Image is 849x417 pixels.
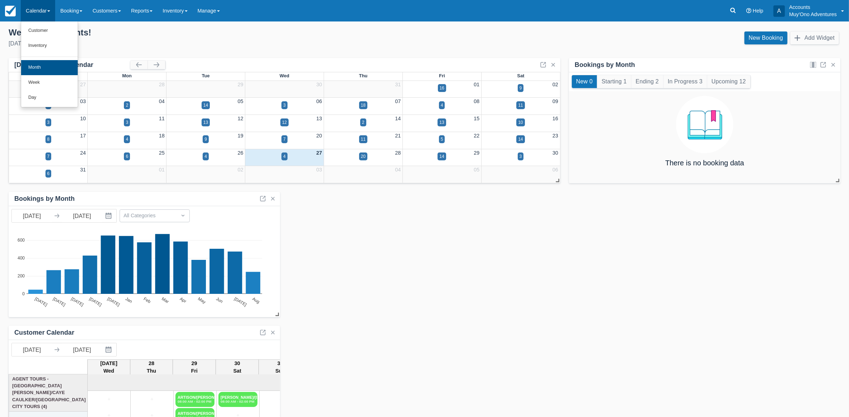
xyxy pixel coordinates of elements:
a: 05 [474,167,479,173]
a: 06 [316,98,322,104]
a: [PERSON_NAME]/[DEMOGRAPHIC_DATA][PERSON_NAME]/ (2)08:00 AM - 02:00 PM [218,392,257,407]
th: 29 Fri [173,359,216,375]
a: 11 [159,116,165,121]
a: 27 [80,82,86,87]
a: 10 [80,116,86,121]
th: 30 Sat [216,359,259,375]
div: 12 [282,119,287,126]
a: 30 [553,150,558,156]
button: Add Widget [790,31,839,44]
div: Bookings by Month [575,61,635,69]
div: 3 [283,102,286,108]
a: 23 [553,133,558,139]
a: 03 [80,98,86,104]
a: 19 [238,133,243,139]
a: 04 [159,98,165,104]
div: 4 [204,153,207,160]
input: Start Date [12,343,52,356]
div: 9 [204,136,207,142]
button: Upcoming 12 [707,75,750,88]
a: 31 [80,167,86,173]
div: 14 [439,153,444,160]
a: 07 [395,98,401,104]
img: booking.png [676,96,733,153]
div: [DATE] Booking Calendar [14,61,130,69]
div: 10 [518,119,523,126]
input: End Date [62,343,102,356]
a: 08 [474,98,479,104]
button: In Progress 3 [664,75,707,88]
a: 15 [474,116,479,121]
div: 2 [362,119,365,126]
a: 27 [316,150,322,156]
a: 29 [238,82,243,87]
a: + [90,396,129,403]
a: 03 [316,167,322,173]
a: 21 [395,133,401,139]
div: 3 [126,119,128,126]
div: 6 [126,153,128,160]
a: 02 [238,167,243,173]
div: 3 [520,153,522,160]
span: Wed [280,73,289,78]
button: Interact with the calendar and add the check-in date for your trip. [102,343,116,356]
a: 01 [474,82,479,87]
div: Welcome , Accounts ! [9,27,419,38]
a: 04 [395,167,401,173]
button: Interact with the calendar and add the check-in date for your trip. [102,209,116,222]
a: 28 [159,82,165,87]
th: 31 Sun [259,359,302,375]
a: 18 [159,133,165,139]
input: End Date [62,209,102,222]
div: Bookings by Month [14,195,75,203]
div: 14 [518,136,523,142]
a: 29 [474,150,479,156]
a: 12 [238,116,243,121]
a: Day [21,90,78,105]
a: 13 [316,116,322,121]
a: Customer [21,23,78,38]
div: 8 [47,136,50,142]
button: New 0 [572,75,597,88]
a: + [261,396,300,403]
div: 11 [518,102,523,108]
a: 20 [316,133,322,139]
div: 13 [203,119,208,126]
a: 28 [395,150,401,156]
div: 18 [361,102,366,108]
p: Accounts [789,4,837,11]
div: 5 [441,136,443,142]
div: 4 [126,136,128,142]
img: checkfront-main-nav-mini-logo.png [5,6,16,16]
h4: There is no booking data [665,159,744,167]
a: 17 [80,133,86,139]
div: 7 [283,136,286,142]
a: 24 [80,150,86,156]
a: 25 [159,150,165,156]
span: Fri [439,73,445,78]
a: 22 [474,133,479,139]
th: 28 Thu [130,359,173,375]
span: Sat [517,73,524,78]
a: Agent Tours - [GEOGRAPHIC_DATA][PERSON_NAME]/Caye Caulker/[GEOGRAPHIC_DATA] City Tours (4) [11,375,86,410]
div: 3 [47,119,50,126]
div: 13 [439,119,444,126]
em: 08:00 AM - 02:00 PM [178,399,212,404]
a: 30 [316,82,322,87]
i: Help [746,8,751,13]
div: 7 [47,153,50,160]
a: 01 [159,167,165,173]
span: Dropdown icon [179,212,187,219]
div: 4 [441,102,443,108]
input: Start Date [12,209,52,222]
a: Inventory [21,38,78,53]
div: 20 [361,153,366,160]
span: Mon [122,73,132,78]
div: 4 [283,153,286,160]
ul: Calendar [21,21,78,107]
span: Help [753,8,763,14]
span: Thu [359,73,368,78]
a: 09 [553,98,558,104]
a: 31 [395,82,401,87]
th: [DATE] Wed [88,359,130,375]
